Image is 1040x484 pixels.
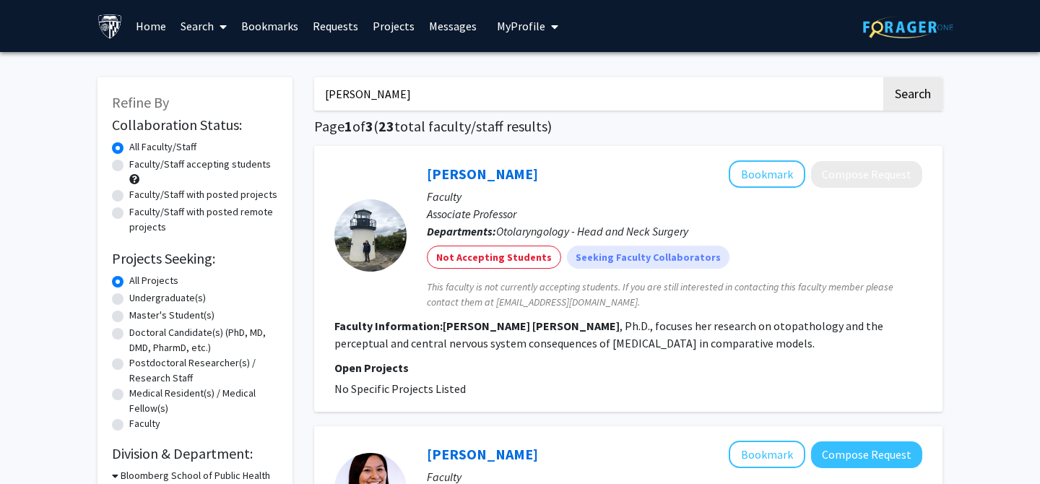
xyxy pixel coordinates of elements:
p: Open Projects [334,359,922,376]
a: Home [129,1,173,51]
button: Add Amanda Harris to Bookmarks [729,441,805,468]
a: Projects [365,1,422,51]
b: Faculty Information: [334,319,443,333]
span: Otolaryngology - Head and Neck Surgery [496,224,688,238]
a: Messages [422,1,484,51]
fg-read-more: , Ph.D., focuses her research on otopathology and the perceptual and central nervous system conse... [334,319,883,350]
label: Faculty [129,416,160,431]
p: Associate Professor [427,205,922,222]
h2: Collaboration Status: [112,116,278,134]
label: Doctoral Candidate(s) (PhD, MD, DMD, PharmD, etc.) [129,325,278,355]
img: ForagerOne Logo [863,16,953,38]
label: Faculty/Staff with posted remote projects [129,204,278,235]
a: [PERSON_NAME] [427,165,538,183]
button: Compose Request to Amanda Harris [811,441,922,468]
label: Medical Resident(s) / Medical Fellow(s) [129,386,278,416]
span: This faculty is not currently accepting students. If you are still interested in contacting this ... [427,280,922,310]
b: [PERSON_NAME] [443,319,530,333]
a: Search [173,1,234,51]
label: Postdoctoral Researcher(s) / Research Staff [129,355,278,386]
span: No Specific Projects Listed [334,381,466,396]
b: Departments: [427,224,496,238]
p: Faculty [427,188,922,205]
a: Requests [305,1,365,51]
button: Add Amanda Lauer to Bookmarks [729,160,805,188]
span: Refine By [112,93,169,111]
h2: Projects Seeking: [112,250,278,267]
span: 3 [365,117,373,135]
img: Johns Hopkins University Logo [97,14,123,39]
label: Master's Student(s) [129,308,214,323]
a: Bookmarks [234,1,305,51]
mat-chip: Not Accepting Students [427,246,561,269]
span: My Profile [497,19,545,33]
mat-chip: Seeking Faculty Collaborators [567,246,729,269]
span: 23 [378,117,394,135]
label: All Projects [129,273,178,288]
button: Compose Request to Amanda Lauer [811,161,922,188]
label: Faculty/Staff accepting students [129,157,271,172]
h2: Division & Department: [112,445,278,462]
b: [PERSON_NAME] [532,319,620,333]
button: Search [883,77,942,111]
h1: Page of ( total faculty/staff results) [314,118,942,135]
span: 1 [344,117,352,135]
iframe: Chat [11,419,61,473]
h3: Bloomberg School of Public Health [121,468,270,483]
label: All Faculty/Staff [129,139,196,155]
label: Faculty/Staff with posted projects [129,187,277,202]
a: [PERSON_NAME] [427,445,538,463]
label: Undergraduate(s) [129,290,206,306]
input: Search Keywords [314,77,881,111]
